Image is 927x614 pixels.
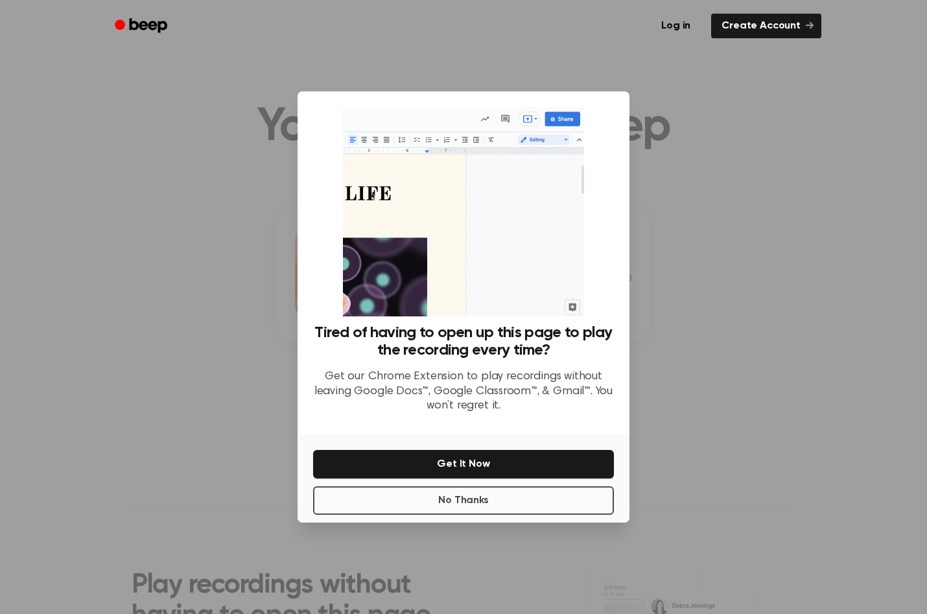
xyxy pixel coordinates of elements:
[313,450,614,478] button: Get It Now
[343,107,583,316] img: Beep extension in action
[106,14,179,39] a: Beep
[711,14,821,38] a: Create Account
[313,324,614,359] h3: Tired of having to open up this page to play the recording every time?
[313,370,614,414] p: Get our Chrome Extension to play recordings without leaving Google Docs™, Google Classroom™, & Gm...
[313,486,614,515] button: No Thanks
[648,11,703,41] a: Log in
